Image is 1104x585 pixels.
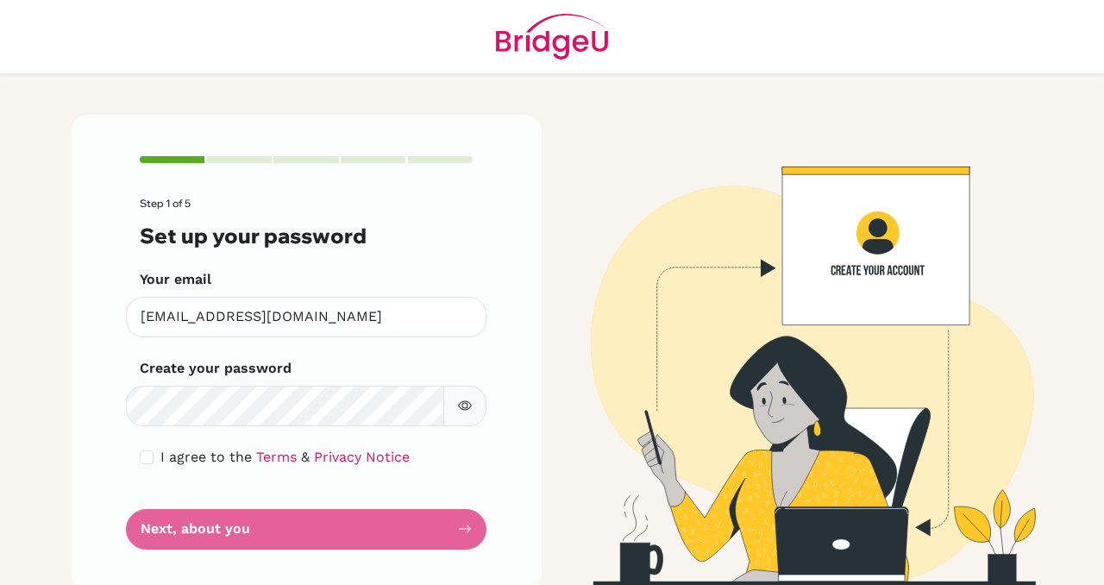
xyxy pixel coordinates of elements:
span: & [301,449,310,465]
a: Terms [256,449,297,465]
a: Privacy Notice [314,449,410,465]
label: Your email [140,269,211,290]
h3: Set up your password [140,223,473,248]
span: Step 1 of 5 [140,197,191,210]
input: Insert your email* [126,297,486,337]
label: Create your password [140,358,292,379]
span: I agree to the [160,449,252,465]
